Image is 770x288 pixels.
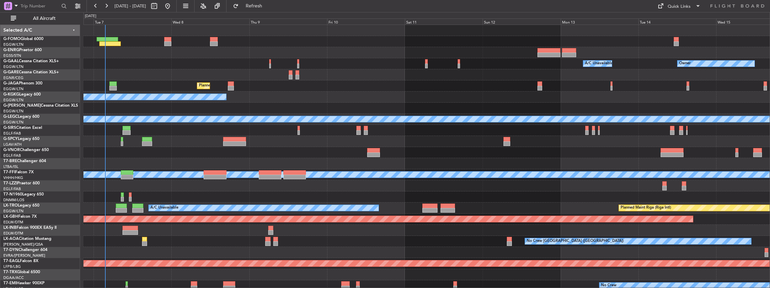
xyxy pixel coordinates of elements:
span: LX-AOA [3,237,19,241]
span: G-GAAL [3,59,19,63]
span: G-ENRG [3,48,19,52]
div: A/C Unavailable [585,59,613,69]
span: T7-LZZI [3,181,17,185]
a: EGGW/LTN [3,109,24,114]
a: G-SIRSCitation Excel [3,126,42,130]
a: EGLF/FAB [3,153,21,158]
a: G-ENRGPraetor 600 [3,48,42,52]
div: Fri 10 [327,19,405,25]
div: Mon 13 [561,19,638,25]
a: VHHH/HKG [3,175,23,180]
button: Quick Links [654,1,704,11]
a: G-KGKGLegacy 600 [3,93,41,97]
a: EGGW/LTN [3,42,24,47]
a: DNMM/LOS [3,197,24,203]
a: G-VNORChallenger 650 [3,148,49,152]
a: LTBA/ISL [3,164,19,169]
a: LX-AOACitation Mustang [3,237,51,241]
a: G-[PERSON_NAME]Cessna Citation XLS [3,104,78,108]
span: G-SIRS [3,126,16,130]
div: Sun 12 [483,19,560,25]
div: Owner [679,59,691,69]
div: No Crew [GEOGRAPHIC_DATA] ([GEOGRAPHIC_DATA]) [527,236,624,246]
a: T7-LZZIPraetor 600 [3,181,40,185]
div: Planned Maint Riga (Riga Intl) [621,203,671,213]
a: LX-GBHFalcon 7X [3,215,37,219]
a: EGLF/FAB [3,131,21,136]
a: LX-TROLegacy 650 [3,204,39,208]
a: EGGW/LTN [3,86,24,92]
span: T7-TRX [3,270,17,274]
a: DGAA/ACC [3,275,24,280]
div: A/C Unavailable [150,203,178,213]
a: T7-TRXGlobal 6500 [3,270,40,274]
span: G-SPCY [3,137,18,141]
div: [DATE] [85,13,96,19]
a: EDLW/DTM [3,220,23,225]
a: T7-BREChallenger 604 [3,159,46,163]
a: EGGW/LTN [3,64,24,69]
a: T7-EAGLFalcon 8X [3,259,38,263]
a: G-LEGCLegacy 600 [3,115,39,119]
a: G-GAALCessna Citation XLS+ [3,59,59,63]
a: LX-INBFalcon 900EX EASy II [3,226,57,230]
a: G-GARECessna Citation XLS+ [3,70,59,74]
a: T7-N1960Legacy 650 [3,192,44,196]
span: T7-FFI [3,170,15,174]
a: EGNR/CEG [3,75,24,80]
a: G-FOMOGlobal 6000 [3,37,43,41]
button: All Aircraft [7,13,73,24]
span: G-KGKG [3,93,19,97]
span: T7-BRE [3,159,17,163]
a: T7-FFIFalcon 7X [3,170,34,174]
a: LGAV/ATH [3,142,22,147]
div: Wed 8 [171,19,249,25]
a: EDLW/DTM [3,231,23,236]
a: T7-EMIHawker 900XP [3,281,44,285]
span: [DATE] - [DATE] [114,3,146,9]
a: LFPB/LBG [3,264,21,269]
a: [PERSON_NAME]/QSA [3,242,43,247]
span: All Aircraft [17,16,71,21]
a: G-SPCYLegacy 650 [3,137,39,141]
a: G-JAGAPhenom 300 [3,81,42,85]
button: Refresh [230,1,270,11]
span: T7-DYN [3,248,19,252]
span: G-LEGC [3,115,18,119]
span: G-JAGA [3,81,19,85]
span: G-VNOR [3,148,20,152]
a: EGGW/LTN [3,98,24,103]
span: G-GARE [3,70,19,74]
div: Planned Maint [GEOGRAPHIC_DATA] ([GEOGRAPHIC_DATA]) [199,81,305,91]
a: EGLF/FAB [3,186,21,191]
span: Refresh [240,4,268,8]
div: Thu 9 [249,19,327,25]
a: EVRA/[PERSON_NAME] [3,253,45,258]
div: Tue 14 [638,19,716,25]
span: G-[PERSON_NAME] [3,104,41,108]
div: Quick Links [668,3,691,10]
span: G-FOMO [3,37,21,41]
div: Sat 11 [405,19,483,25]
a: EGGW/LTN [3,120,24,125]
a: T7-DYNChallenger 604 [3,248,47,252]
span: LX-GBH [3,215,18,219]
span: T7-EAGL [3,259,20,263]
span: LX-INB [3,226,16,230]
input: Trip Number [21,1,59,11]
div: Tue 7 [94,19,171,25]
a: EGSS/STN [3,53,21,58]
span: LX-TRO [3,204,18,208]
a: EGGW/LTN [3,209,24,214]
span: T7-N1960 [3,192,22,196]
span: T7-EMI [3,281,16,285]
